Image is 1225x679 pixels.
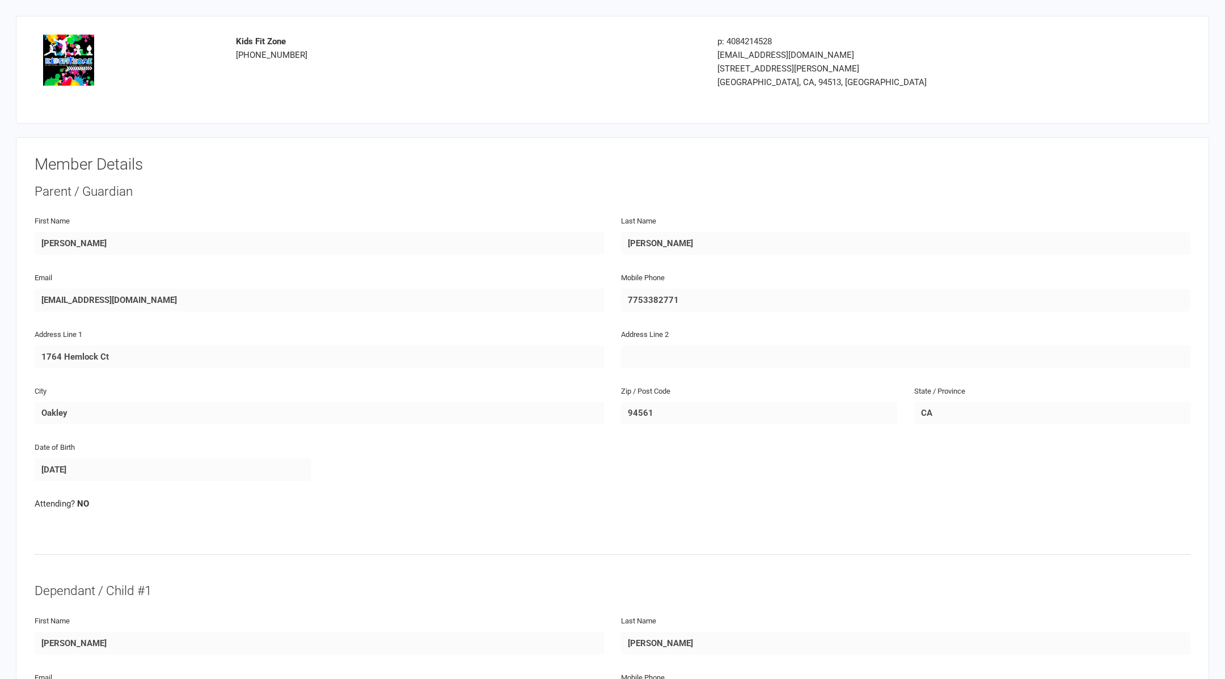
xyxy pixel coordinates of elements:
div: [STREET_ADDRESS][PERSON_NAME] [717,62,1085,75]
img: image1494405911.png [43,35,94,86]
label: Mobile Phone [621,272,665,284]
label: State / Province [914,386,965,398]
label: First Name [35,216,70,227]
div: [PHONE_NUMBER] [236,35,700,62]
div: p: 4084214528 [717,35,1085,48]
div: [EMAIL_ADDRESS][DOMAIN_NAME] [717,48,1085,62]
strong: NO [77,499,89,509]
label: Date of Birth [35,442,75,454]
div: Dependant / Child #1 [35,582,1190,600]
label: Last Name [621,615,656,627]
label: Last Name [621,216,656,227]
span: Attending? [35,499,75,509]
label: Address Line 2 [621,329,669,341]
label: City [35,386,47,398]
label: Email [35,272,52,284]
label: First Name [35,615,70,627]
label: Zip / Post Code [621,386,670,398]
label: Address Line 1 [35,329,82,341]
strong: Kids Fit Zone [236,36,286,47]
h3: Member Details [35,156,1190,174]
div: Parent / Guardian [35,183,1190,201]
div: [GEOGRAPHIC_DATA], CA, 94513, [GEOGRAPHIC_DATA] [717,75,1085,89]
